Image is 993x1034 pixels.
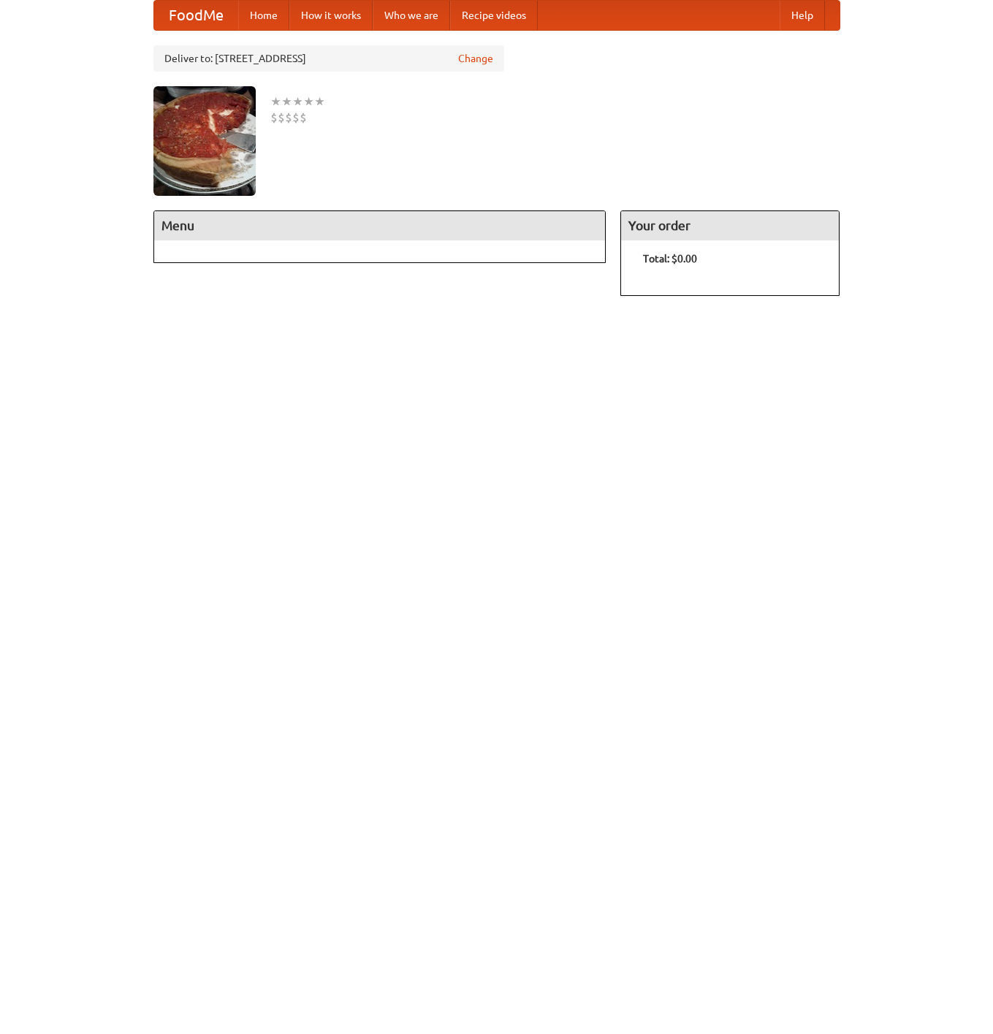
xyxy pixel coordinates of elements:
li: $ [292,110,300,126]
li: $ [285,110,292,126]
a: Recipe videos [450,1,538,30]
a: How it works [289,1,373,30]
img: angular.jpg [153,86,256,196]
li: $ [270,110,278,126]
b: Total: $0.00 [643,253,697,265]
li: ★ [303,94,314,110]
h4: Your order [621,211,839,240]
li: ★ [270,94,281,110]
li: ★ [314,94,325,110]
h4: Menu [154,211,606,240]
a: Change [458,51,493,66]
div: Deliver to: [STREET_ADDRESS] [153,45,504,72]
a: Help [780,1,825,30]
a: Home [238,1,289,30]
li: $ [278,110,285,126]
li: $ [300,110,307,126]
a: Who we are [373,1,450,30]
li: ★ [281,94,292,110]
li: ★ [292,94,303,110]
a: FoodMe [154,1,238,30]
